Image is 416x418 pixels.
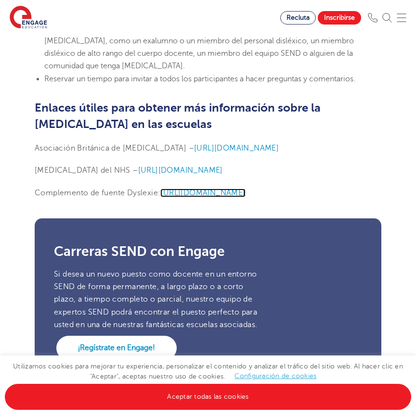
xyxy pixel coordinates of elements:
font: Recluta [286,14,310,21]
font: Complemento de fuente Dyslexie: [35,189,160,197]
img: Teléfono [368,13,377,23]
font: Reservar un tiempo para invitar a todos los participantes a hacer preguntas y comentarios. [44,75,355,83]
a: Recluta [280,11,316,25]
a: Aceptar todas las cookies [5,384,411,410]
font: Carreras SEND con Engage [54,244,225,259]
font: Si desea un nuevo puesto como docente en un entorno SEND de forma permanente, a largo plazo o a c... [54,270,257,329]
img: Menú móvil [397,13,406,23]
font: Inscribirse [324,14,355,21]
img: Educación comprometida [10,6,47,30]
img: Buscar [382,13,392,23]
a: [URL][DOMAIN_NAME] [160,189,245,197]
font: Utilizamos cookies para mejorar tu experiencia, personalizar el contenido y analizar el tráfico d... [13,363,403,380]
font: Aceptar todas las cookies [167,393,248,400]
a: Inscribirse [318,11,361,25]
font: Asociación Británica de [MEDICAL_DATA] – [35,144,194,152]
font: [MEDICAL_DATA] del NHS – [35,166,138,175]
a: Configuración de cookies [234,372,316,380]
font: ¡Regístrate en Engage! [78,343,155,352]
a: [URL][DOMAIN_NAME] [138,166,223,175]
a: ¡Regístrate en Engage! [56,336,177,360]
a: [URL][DOMAIN_NAME] [194,144,279,152]
font: Enlaces útiles para obtener más información sobre la [MEDICAL_DATA] en las escuelas [35,101,321,131]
